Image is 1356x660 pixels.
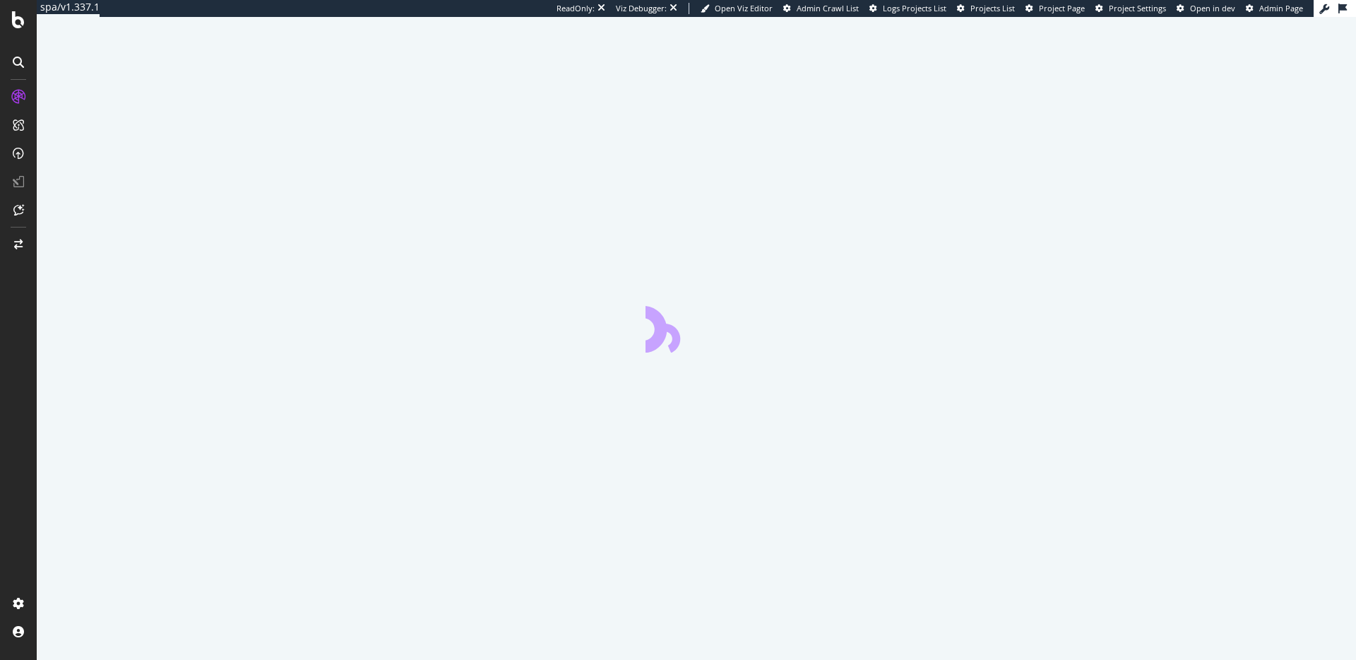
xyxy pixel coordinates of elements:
a: Projects List [957,3,1015,14]
span: Project Page [1039,3,1085,13]
a: Admin Page [1246,3,1303,14]
div: ReadOnly: [557,3,595,14]
a: Open Viz Editor [701,3,773,14]
div: animation [646,302,747,353]
div: Viz Debugger: [616,3,667,14]
span: Admin Page [1259,3,1303,13]
span: Projects List [970,3,1015,13]
span: Open Viz Editor [715,3,773,13]
a: Logs Projects List [869,3,946,14]
span: Open in dev [1190,3,1235,13]
span: Logs Projects List [883,3,946,13]
span: Project Settings [1109,3,1166,13]
a: Admin Crawl List [783,3,859,14]
a: Project Page [1025,3,1085,14]
a: Project Settings [1095,3,1166,14]
a: Open in dev [1177,3,1235,14]
span: Admin Crawl List [797,3,859,13]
